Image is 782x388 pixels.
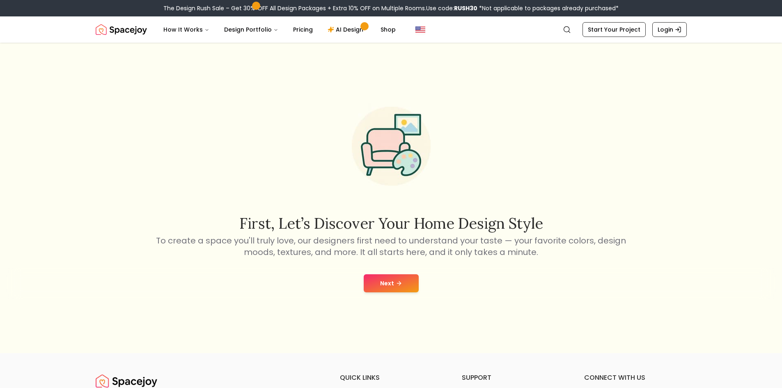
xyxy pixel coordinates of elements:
nav: Global [96,16,687,43]
h2: First, let’s discover your home design style [155,215,628,232]
button: How It Works [157,21,216,38]
a: Pricing [287,21,319,38]
a: Login [652,22,687,37]
img: Start Style Quiz Illustration [339,94,444,199]
b: RUSH30 [454,4,477,12]
img: United States [415,25,425,34]
img: Spacejoy Logo [96,21,147,38]
a: Start Your Project [582,22,646,37]
a: Spacejoy [96,21,147,38]
h6: connect with us [584,373,687,383]
nav: Main [157,21,402,38]
button: Design Portfolio [218,21,285,38]
h6: support [462,373,564,383]
span: *Not applicable to packages already purchased* [477,4,619,12]
p: To create a space you'll truly love, our designers first need to understand your taste — your fav... [155,235,628,258]
span: Use code: [426,4,477,12]
button: Next [364,274,419,292]
a: Shop [374,21,402,38]
a: AI Design [321,21,372,38]
div: The Design Rush Sale – Get 30% OFF All Design Packages + Extra 10% OFF on Multiple Rooms. [163,4,619,12]
h6: quick links [340,373,443,383]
